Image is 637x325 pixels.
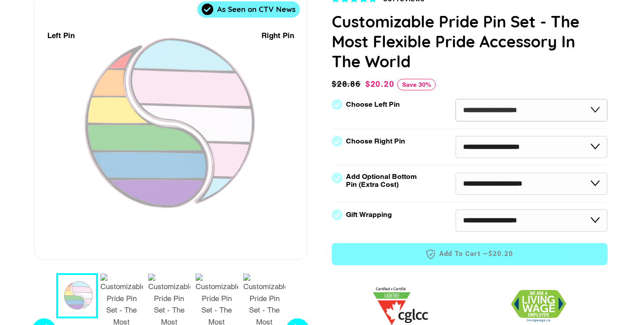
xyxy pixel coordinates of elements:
img: 1706832627.png [511,290,566,322]
label: Choose Right Pin [346,137,405,145]
h1: Customizable Pride Pin Set - The Most Flexible Pride Accessory In The World [332,12,607,71]
img: 1705457225.png [373,287,428,325]
span: $20.20 [488,249,514,259]
span: Add to Cart — [345,248,594,260]
span: $20.20 [365,79,395,89]
button: Add to Cart —$20.20 [332,243,607,265]
label: Choose Left Pin [346,101,400,108]
div: Right Pin [261,30,294,42]
span: $28.86 [332,78,363,90]
button: 1 / 9 [56,273,98,318]
span: Save 30% [397,79,436,90]
label: Add Optional Bottom Pin (Extra Cost) [346,173,420,189]
label: Gift Wrapping [346,211,392,219]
